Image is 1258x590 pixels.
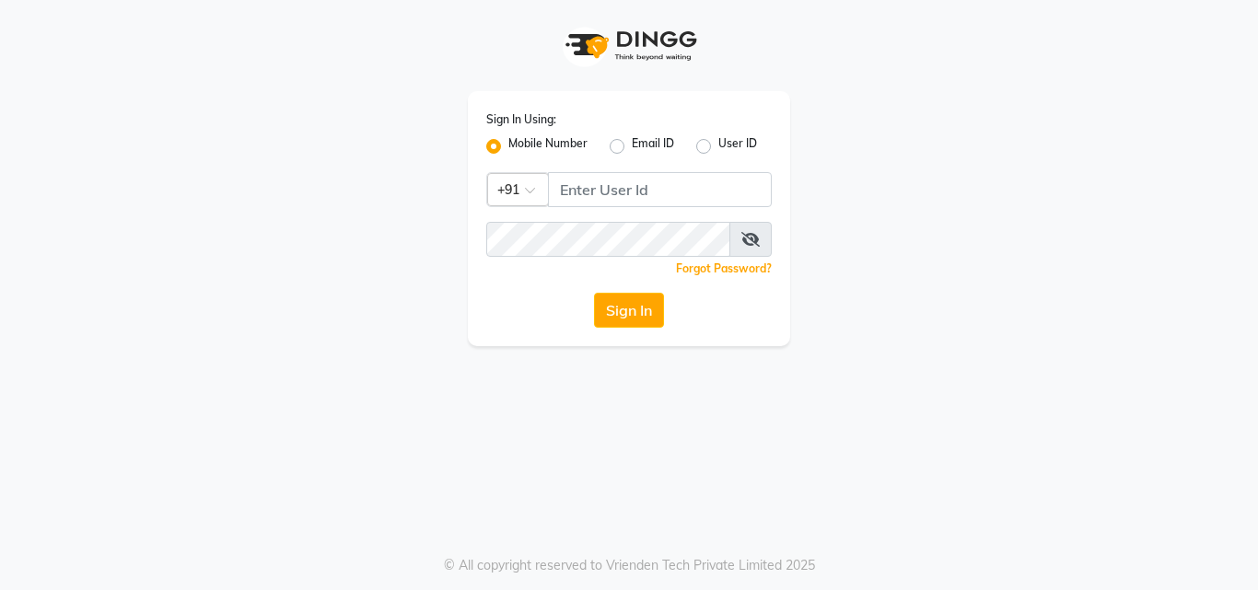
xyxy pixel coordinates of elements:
label: Email ID [632,135,674,157]
label: Sign In Using: [486,111,556,128]
input: Username [486,222,730,257]
a: Forgot Password? [676,261,772,275]
label: Mobile Number [508,135,588,157]
label: User ID [718,135,757,157]
img: logo1.svg [555,18,703,73]
button: Sign In [594,293,664,328]
input: Username [548,172,772,207]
